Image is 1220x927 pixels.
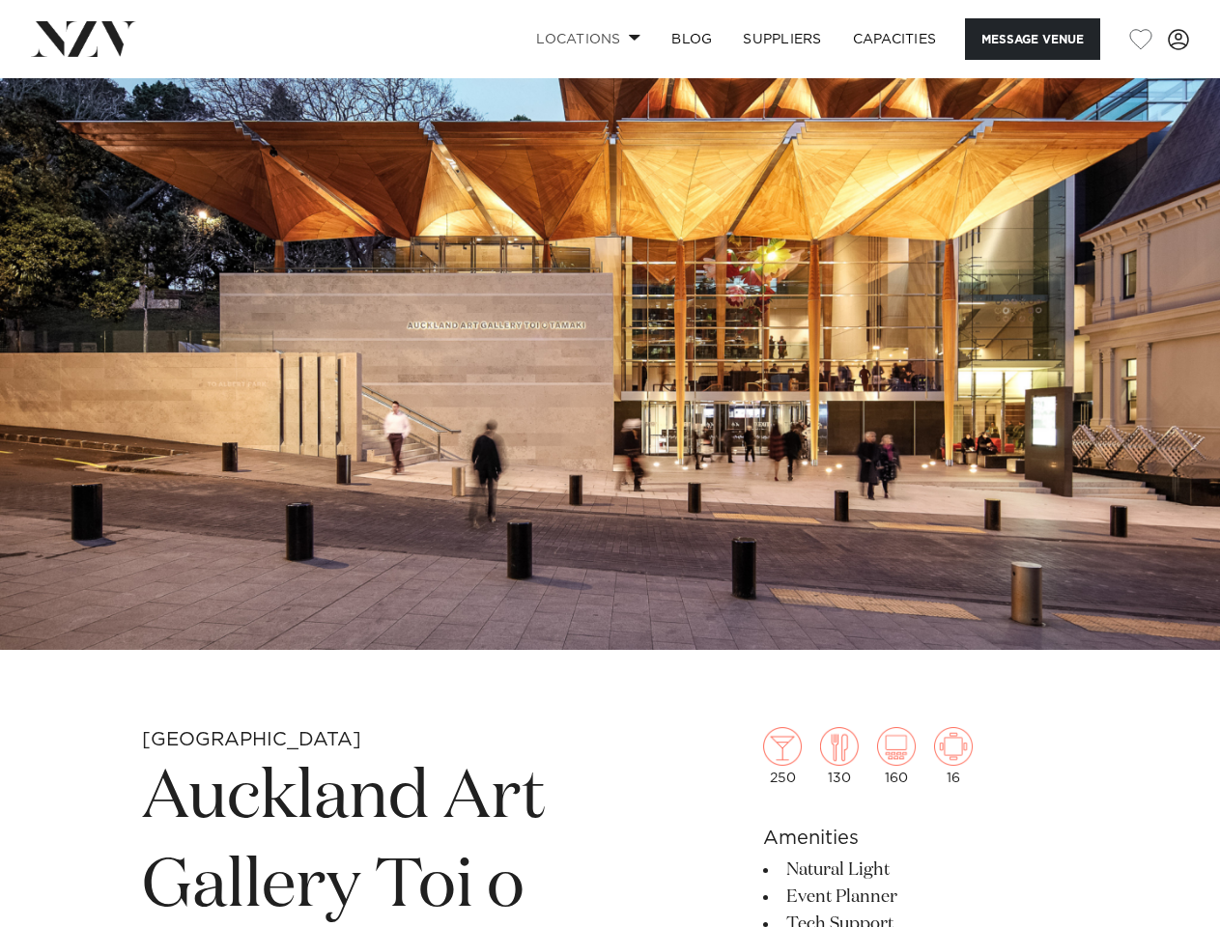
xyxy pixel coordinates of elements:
[877,727,916,785] div: 160
[820,727,859,785] div: 130
[763,884,1078,911] li: Event Planner
[142,730,361,749] small: [GEOGRAPHIC_DATA]
[727,18,837,60] a: SUPPLIERS
[820,727,859,766] img: dining.png
[965,18,1100,60] button: Message Venue
[763,727,802,766] img: cocktail.png
[656,18,727,60] a: BLOG
[934,727,973,785] div: 16
[877,727,916,766] img: theatre.png
[934,727,973,766] img: meeting.png
[763,727,802,785] div: 250
[763,824,1078,853] h6: Amenities
[763,857,1078,884] li: Natural Light
[31,21,136,56] img: nzv-logo.png
[837,18,952,60] a: Capacities
[521,18,656,60] a: Locations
